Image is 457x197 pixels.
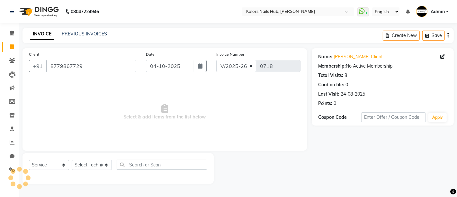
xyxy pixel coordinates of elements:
button: Apply [428,113,447,122]
div: 0 [346,81,348,88]
div: Last Visit: [318,91,340,98]
input: Search by Name/Mobile/Email/Code [46,60,136,72]
div: 0 [334,100,336,107]
div: 8 [345,72,347,79]
div: Points: [318,100,333,107]
img: logo [16,3,60,21]
a: [PERSON_NAME] Client [334,53,383,60]
div: 24-08-2025 [341,91,365,98]
div: No Active Membership [318,63,447,70]
button: Create New [383,31,420,41]
span: Select & add items from the list below [29,80,300,144]
label: Invoice Number [216,52,244,57]
label: Date [146,52,155,57]
b: 08047224946 [71,3,99,21]
div: Total Visits: [318,72,344,79]
label: Client [29,52,39,57]
img: Admin [416,6,427,17]
div: Coupon Code [318,114,361,121]
span: Admin [431,8,445,15]
input: Search or Scan [117,160,207,170]
div: Membership: [318,63,346,70]
a: INVOICE [30,28,54,40]
div: Card on file: [318,81,345,88]
input: Enter Offer / Coupon Code [361,112,426,122]
button: +91 [29,60,47,72]
a: PREVIOUS INVOICES [62,31,107,37]
div: Name: [318,53,333,60]
button: Save [422,31,445,41]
